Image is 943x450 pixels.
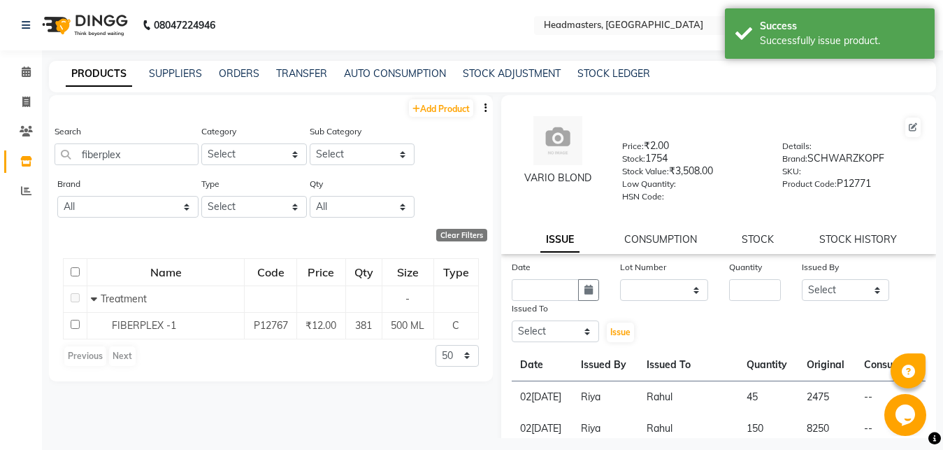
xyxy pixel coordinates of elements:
[88,260,243,285] div: Name
[515,171,601,185] div: VARIO BLOND
[782,178,837,190] label: Product Code:
[782,176,922,196] div: P12771
[573,381,638,414] td: Riya
[55,143,199,165] input: Search by product name or code
[573,349,638,381] th: Issued By
[512,349,573,381] th: Date
[884,394,929,436] iframe: chat widget
[638,349,738,381] th: Issued To
[452,319,459,332] span: C
[638,381,738,414] td: Rahul
[435,260,477,285] div: Type
[112,319,176,332] span: FIBERPLEX -1
[533,116,582,165] img: avatar
[622,140,644,153] label: Price:
[540,227,580,253] a: ISSUE
[512,302,548,315] label: Issued To
[254,319,288,332] span: P12767
[305,319,336,332] span: ₹12.00
[782,140,812,153] label: Details:
[149,67,202,80] a: SUPPLIERS
[91,293,101,305] span: Collapse Row
[463,67,561,80] a: STOCK ADJUSTMENT
[738,349,798,381] th: Quantity
[622,153,645,165] label: Stock:
[55,125,81,138] label: Search
[310,125,361,138] label: Sub Category
[782,165,801,178] label: SKU:
[347,260,381,285] div: Qty
[573,413,638,444] td: Riya
[738,381,798,414] td: 45
[802,261,839,274] label: Issued By
[798,413,856,444] td: 8250
[624,233,697,246] a: CONSUMPTION
[798,349,856,381] th: Original
[344,67,446,80] a: AUTO CONSUMPTION
[36,6,131,45] img: logo
[245,260,296,285] div: Code
[622,178,676,190] label: Low Quantity:
[391,319,424,332] span: 500 ML
[856,349,926,381] th: Consumed
[742,233,774,246] a: STOCK
[638,413,738,444] td: Rahul
[760,19,924,34] div: Success
[856,381,926,414] td: --
[622,139,762,158] div: ₹2.00
[577,67,650,80] a: STOCK LEDGER
[219,67,259,80] a: ORDERS
[607,323,634,342] button: Issue
[620,261,666,274] label: Lot Number
[154,6,215,45] b: 08047224946
[798,381,856,414] td: 2475
[782,153,807,165] label: Brand:
[512,413,573,444] td: 02[DATE]
[436,229,487,241] div: Clear Filters
[782,151,922,171] div: SCHWARZKOPF
[57,178,80,190] label: Brand
[512,261,531,274] label: Date
[738,413,798,444] td: 150
[610,327,631,337] span: Issue
[201,178,219,190] label: Type
[760,34,924,48] div: Successfully issue product.
[101,293,147,305] span: Treatment
[409,99,473,117] a: Add Product
[405,293,410,305] span: -
[201,125,236,138] label: Category
[66,62,132,87] a: PRODUCTS
[622,151,762,171] div: 1754
[622,164,762,183] div: ₹3,508.00
[383,260,433,285] div: Size
[276,67,327,80] a: TRANSFER
[512,381,573,414] td: 02[DATE]
[729,261,762,274] label: Quantity
[622,190,664,203] label: HSN Code:
[856,413,926,444] td: --
[310,178,323,190] label: Qty
[355,319,372,332] span: 381
[298,260,344,285] div: Price
[819,233,897,246] a: STOCK HISTORY
[622,165,669,178] label: Stock Value:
